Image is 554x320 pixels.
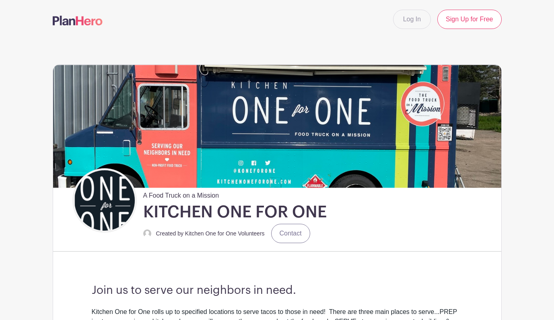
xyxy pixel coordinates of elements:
[156,230,265,237] small: Created by Kitchen One for One Volunteers
[53,65,501,188] img: IMG_9124.jpeg
[271,224,310,243] a: Contact
[53,16,103,25] img: logo-507f7623f17ff9eddc593b1ce0a138ce2505c220e1c5a4e2b4648c50719b7d32.svg
[143,188,219,200] span: A Food Truck on a Mission
[437,10,501,29] a: Sign Up for Free
[92,284,463,297] h3: Join us to serve our neighbors in need.
[74,170,135,231] img: Black%20Verticle%20KO4O%202.png
[393,10,431,29] a: Log In
[143,202,327,222] h1: KITCHEN ONE FOR ONE
[143,229,151,237] img: default-ce2991bfa6775e67f084385cd625a349d9dcbb7a52a09fb2fda1e96e2d18dcdb.png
